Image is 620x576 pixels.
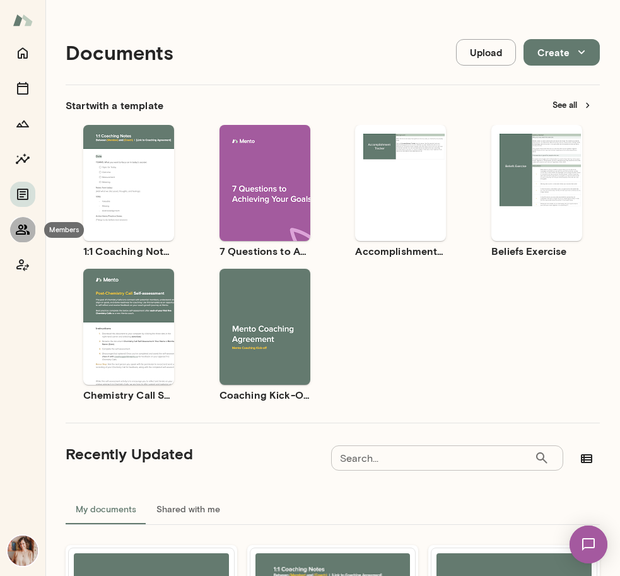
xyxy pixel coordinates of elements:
button: Upload [456,39,516,66]
h6: Coaching Kick-Off | Coaching Agreement [219,387,310,403]
h6: 7 Questions to Achieving Your Goals [219,244,310,259]
button: Growth Plan [10,111,35,136]
h6: Accomplishment Tracker [355,244,446,259]
div: Members [44,222,84,238]
button: Insights [10,146,35,172]
img: Mento [13,8,33,32]
button: Create [523,39,600,66]
h6: Start with a template [66,98,163,113]
button: Members [10,217,35,242]
img: Nancy Alsip [8,536,38,566]
button: Home [10,40,35,66]
button: My documents [66,494,146,524]
h6: Chemistry Call Self-Assessment [Coaches only] [83,387,174,403]
h4: Documents [66,40,173,64]
button: Shared with me [146,494,230,524]
div: documents tabs [66,494,600,524]
h5: Recently Updated [66,444,193,464]
button: Coach app [10,252,35,278]
h6: 1:1 Coaching Notes [83,244,174,259]
button: See all [545,95,600,115]
h6: Beliefs Exercise [491,244,582,259]
button: Sessions [10,76,35,101]
button: Documents [10,182,35,207]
